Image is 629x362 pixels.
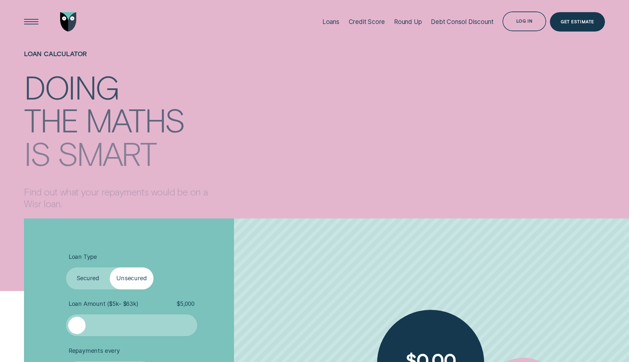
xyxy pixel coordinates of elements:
[69,347,120,354] span: Repayments every
[176,300,195,307] span: $ 5,000
[21,12,41,32] button: Open Menu
[66,267,110,289] label: Secured
[24,104,78,135] div: the
[349,18,385,26] div: Credit Score
[550,12,605,32] a: Get Estimate
[69,300,138,307] span: Loan Amount ( $5k - $63k )
[24,69,213,160] h4: Doing the maths is smart
[502,11,546,31] button: Log in
[110,267,153,289] label: Unsecured
[85,104,184,135] div: maths
[431,18,493,26] div: Debt Consol Discount
[60,12,77,32] img: Wisr
[69,253,97,260] span: Loan Type
[322,18,339,26] div: Loans
[394,18,422,26] div: Round Up
[24,186,213,210] p: Find out what your repayments would be on a Wisr loan.
[24,50,213,70] h1: Loan Calculator
[24,138,50,169] div: is
[58,138,156,169] div: smart
[24,72,119,102] div: Doing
